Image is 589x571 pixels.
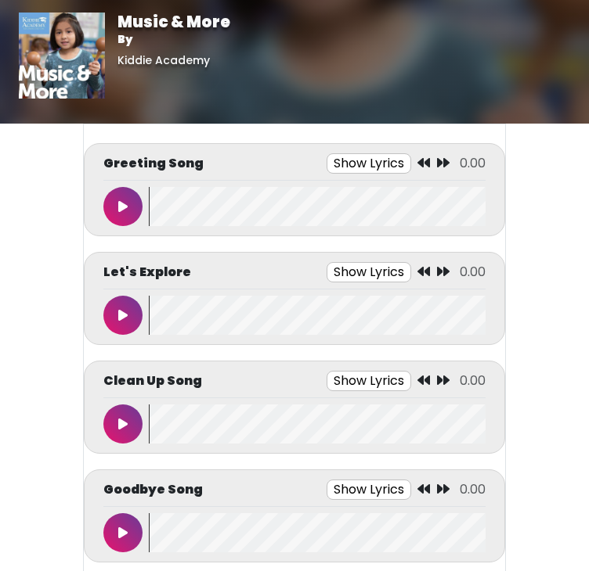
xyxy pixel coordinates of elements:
[117,13,230,31] h1: Music & More
[103,480,203,499] p: Goodbye Song
[327,371,411,391] button: Show Lyrics
[327,479,411,500] button: Show Lyrics
[327,153,411,174] button: Show Lyrics
[460,263,486,281] span: 0.00
[103,263,191,282] p: Let's Explore
[327,262,411,282] button: Show Lyrics
[103,372,202,390] p: Clean Up Song
[460,480,486,498] span: 0.00
[19,13,105,99] img: 01vrkzCYTteBT1eqlInO
[117,54,230,67] h6: Kiddie Academy
[103,154,204,173] p: Greeting Song
[460,372,486,390] span: 0.00
[117,31,230,48] p: By
[460,154,486,172] span: 0.00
